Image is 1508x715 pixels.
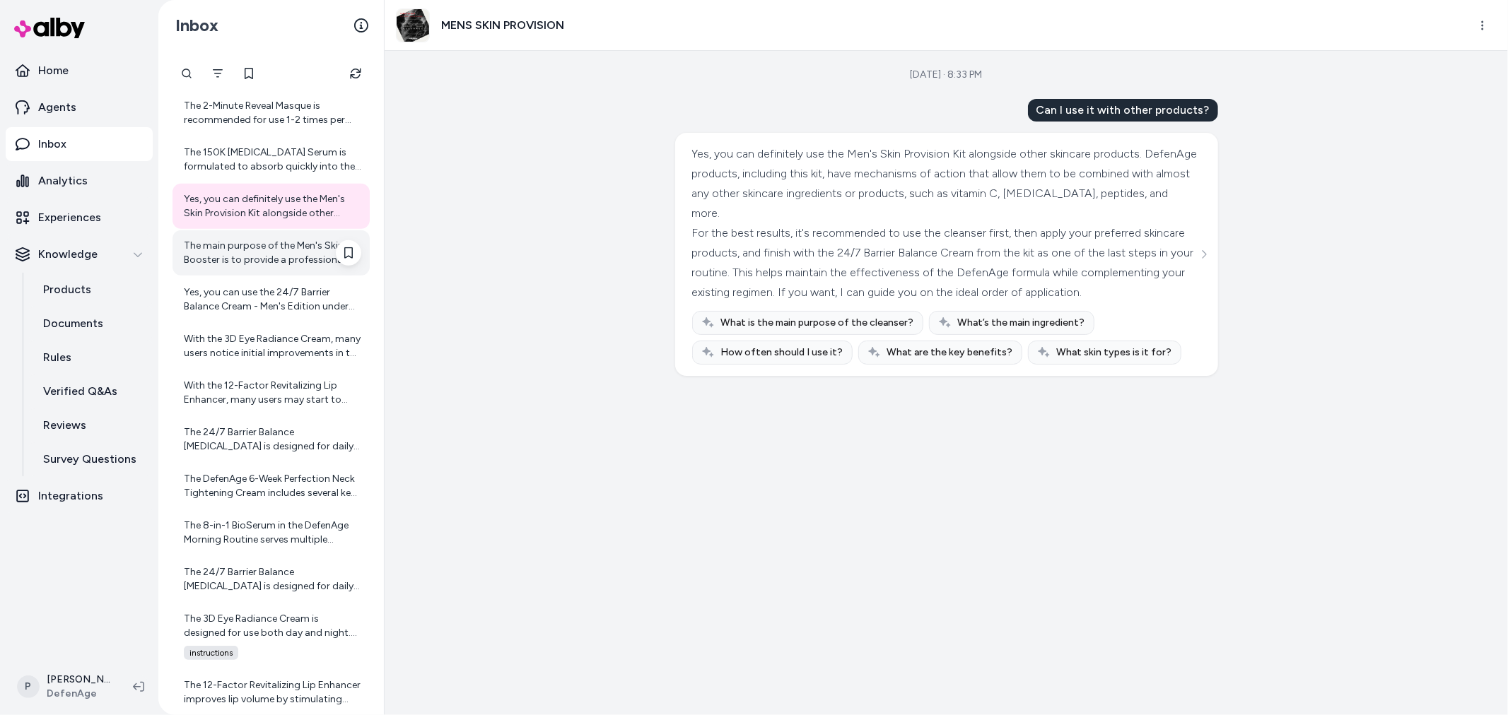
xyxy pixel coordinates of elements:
[958,316,1085,330] span: What’s the main ingredient?
[341,59,370,88] button: Refresh
[184,285,361,314] div: Yes, you can use the 24/7 Barrier Balance Cream - Men's Edition under makeup. It is designed as a...
[184,146,361,174] div: The 150K [MEDICAL_DATA] Serum is formulated to absorb quickly into the scalp. Its lightweight, wa...
[29,307,153,341] a: Documents
[184,646,238,660] span: instructions
[184,612,361,640] div: The 3D Eye Radiance Cream is designed for use both day and night. For best results, you can apply...
[173,90,370,136] a: The 2-Minute Reveal Masque is recommended for use 1-2 times per week. Using it more frequently th...
[1028,99,1218,122] div: Can I use it with other products?
[29,442,153,476] a: Survey Questions
[173,603,370,668] a: The 3D Eye Radiance Cream is designed for use both day and night. For best results, you can apply...
[397,9,429,42] img: defenage_a_2.jpg
[6,54,153,88] a: Home
[47,673,110,687] p: [PERSON_NAME]
[38,209,101,226] p: Experiences
[721,316,914,330] span: What is the main purpose of the cleanser?
[173,510,370,555] a: The 8-in-1 BioSerum in the DefenAge Morning Routine serves multiple important functions for your ...
[173,324,370,369] a: With the 3D Eye Radiance Cream, many users notice initial improvements in the appearance of [MEDI...
[173,557,370,602] a: The 24/7 Barrier Balance [MEDICAL_DATA] is designed for daily use. We recommend applying it both ...
[173,670,370,715] a: The 12-Factor Revitalizing Lip Enhancer improves lip volume by stimulating your body's natural sk...
[6,90,153,124] a: Agents
[38,136,66,153] p: Inbox
[1196,246,1212,263] button: See more
[1057,345,1172,360] span: What skin types is it for?
[6,127,153,161] a: Inbox
[47,687,110,701] span: DefenAge
[43,451,136,468] p: Survey Questions
[6,164,153,198] a: Analytics
[38,487,103,504] p: Integrations
[29,341,153,374] a: Rules
[43,383,117,400] p: Verified Q&As
[184,678,361,707] div: The 12-Factor Revitalizing Lip Enhancer improves lip volume by stimulating your body's natural sk...
[38,99,76,116] p: Agents
[43,315,103,332] p: Documents
[175,15,218,36] h2: Inbox
[184,565,361,593] div: The 24/7 Barrier Balance [MEDICAL_DATA] is designed for daily use. We recommend applying it both ...
[6,201,153,235] a: Experiences
[8,664,122,709] button: P[PERSON_NAME]DefenAge
[887,345,1013,360] span: What are the key benefits?
[184,332,361,360] div: With the 3D Eye Radiance Cream, many users notice initial improvements in the appearance of [MEDI...
[173,417,370,462] a: The 24/7 Barrier Balance [MEDICAL_DATA] is designed for daily use. We recommend applying it both ...
[38,246,98,263] p: Knowledge
[173,184,370,229] a: Yes, you can definitely use the Men's Skin Provision Kit alongside other skincare products. Defen...
[29,374,153,408] a: Verified Q&As
[29,408,153,442] a: Reviews
[29,273,153,307] a: Products
[184,425,361,454] div: The 24/7 Barrier Balance [MEDICAL_DATA] is designed for daily use. We recommend applying it both ...
[184,472,361,500] div: The DefenAge 6-Week Perfection Neck Tightening Cream includes several key ingredients designed to...
[173,230,370,276] a: The main purpose of the Men's Skin Booster is to provide a professional-grade, annual skin detail...
[14,18,85,38] img: alby Logo
[184,239,361,267] div: The main purpose of the Men's Skin Booster is to provide a professional-grade, annual skin detail...
[184,192,361,220] div: Yes, you can definitely use the Men's Skin Provision Kit alongside other skincare products. Defen...
[6,237,153,271] button: Knowledge
[43,281,91,298] p: Products
[184,99,361,127] div: The 2-Minute Reveal Masque is recommended for use 1-2 times per week. Using it more frequently th...
[173,137,370,182] a: The 150K [MEDICAL_DATA] Serum is formulated to absorb quickly into the scalp. Its lightweight, wa...
[173,370,370,415] a: With the 12-Factor Revitalizing Lip Enhancer, many users may start to notice initial improvements...
[173,277,370,322] a: Yes, you can use the 24/7 Barrier Balance Cream - Men's Edition under makeup. It is designed as a...
[38,62,69,79] p: Home
[6,479,153,513] a: Integrations
[43,349,71,366] p: Rules
[184,519,361,547] div: The 8-in-1 BioSerum in the DefenAge Morning Routine serves multiple important functions for your ...
[173,463,370,509] a: The DefenAge 6-Week Perfection Neck Tightening Cream includes several key ingredients designed to...
[43,417,86,434] p: Reviews
[692,144,1198,223] div: Yes, you can definitely use the Men's Skin Provision Kit alongside other skincare products. Defen...
[721,345,843,360] span: How often should I use it?
[441,17,564,34] h3: MENS SKIN PROVISION
[692,223,1198,302] div: For the best results, it's recommended to use the cleanser first, then apply your preferred skinc...
[38,172,88,189] p: Analytics
[911,68,983,82] div: [DATE] · 8:33 PM
[17,675,40,698] span: P
[204,59,232,88] button: Filter
[184,379,361,407] div: With the 12-Factor Revitalizing Lip Enhancer, many users may start to notice initial improvements...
